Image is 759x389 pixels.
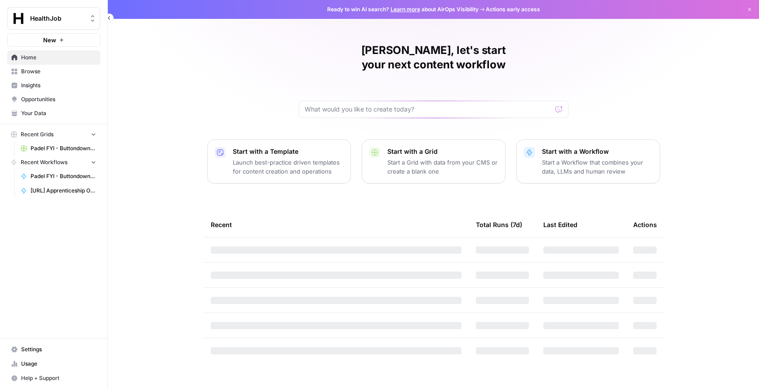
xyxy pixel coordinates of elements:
[233,147,343,156] p: Start with a Template
[7,7,100,30] button: Workspace: HealthJob
[7,128,100,141] button: Recent Grids
[21,67,96,76] span: Browse
[21,374,96,382] span: Help + Support
[7,342,100,357] a: Settings
[7,50,100,65] a: Home
[7,78,100,93] a: Insights
[299,43,568,72] h1: [PERSON_NAME], let's start your next content workflow
[7,357,100,371] a: Usage
[31,187,96,195] span: [URL] Apprenticeship Output Rewrite
[7,156,100,169] button: Recent Workflows
[387,158,498,176] p: Start a Grid with data from your CMS or create a blank one
[327,5,479,13] span: Ready to win AI search? about AirOps Visibility
[207,139,351,183] button: Start with a TemplateLaunch best-practice driven templates for content creation and operations
[7,371,100,385] button: Help + Support
[233,158,343,176] p: Launch best-practice driven templates for content creation and operations
[362,139,506,183] button: Start with a GridStart a Grid with data from your CMS or create a blank one
[543,212,577,237] div: Last Edited
[21,81,96,89] span: Insights
[542,158,652,176] p: Start a Workflow that combines your data, LLMs and human review
[542,147,652,156] p: Start with a Workflow
[21,54,96,62] span: Home
[7,92,100,107] a: Opportunities
[21,95,96,103] span: Opportunities
[476,212,522,237] div: Total Runs (7d)
[7,33,100,47] button: New
[7,64,100,79] a: Browse
[17,183,100,198] a: [URL] Apprenticeship Output Rewrite
[21,360,96,368] span: Usage
[10,10,27,27] img: HealthJob Logo
[31,144,96,152] span: Padel FYI - Buttondown -Newsletter Generation Grid
[30,14,84,23] span: HealthJob
[391,6,420,13] a: Learn more
[7,106,100,121] a: Your Data
[21,158,67,166] span: Recent Workflows
[486,5,540,13] span: Actions early access
[211,212,462,237] div: Recent
[21,345,96,353] span: Settings
[21,130,53,139] span: Recent Grids
[387,147,498,156] p: Start with a Grid
[516,139,660,183] button: Start with a WorkflowStart a Workflow that combines your data, LLMs and human review
[31,172,96,180] span: Padel FYI - Buttondown -Newsletter Generation
[17,141,100,156] a: Padel FYI - Buttondown -Newsletter Generation Grid
[17,169,100,183] a: Padel FYI - Buttondown -Newsletter Generation
[633,212,657,237] div: Actions
[305,105,552,114] input: What would you like to create today?
[21,109,96,117] span: Your Data
[43,36,56,45] span: New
